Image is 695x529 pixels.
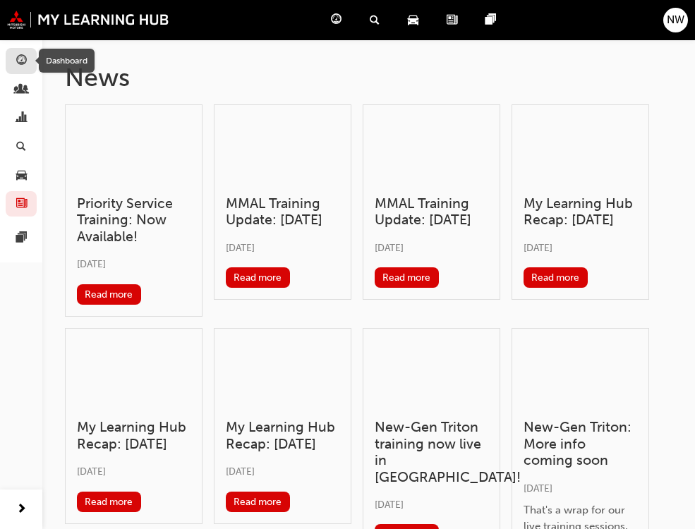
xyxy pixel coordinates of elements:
[397,6,435,35] a: car-icon
[16,112,27,125] span: chart-icon
[226,466,255,478] span: [DATE]
[512,104,649,300] a: My Learning Hub Recap: [DATE][DATE]Read more
[375,195,488,229] h3: MMAL Training Update: [DATE]
[667,12,684,28] span: NW
[7,11,169,29] img: mmal
[524,242,552,254] span: [DATE]
[370,11,380,29] span: search-icon
[226,195,339,229] h3: MMAL Training Update: [DATE]
[358,6,397,35] a: search-icon
[524,195,637,229] h3: My Learning Hub Recap: [DATE]
[331,11,342,29] span: guage-icon
[16,169,27,182] span: car-icon
[214,104,351,300] a: MMAL Training Update: [DATE][DATE]Read more
[77,492,141,512] button: Read more
[65,104,203,317] a: Priority Service Training: Now Available![DATE]Read more
[524,419,637,468] h3: New-Gen Triton: More info coming soon
[65,328,203,524] a: My Learning Hub Recap: [DATE][DATE]Read more
[375,242,404,254] span: [DATE]
[214,328,351,524] a: My Learning Hub Recap: [DATE][DATE]Read more
[408,11,418,29] span: car-icon
[16,141,26,154] span: search-icon
[524,267,588,288] button: Read more
[226,242,255,254] span: [DATE]
[447,11,457,29] span: news-icon
[375,499,404,511] span: [DATE]
[375,267,439,288] button: Read more
[39,49,95,73] div: Dashboard
[16,198,27,211] span: news-icon
[77,284,141,305] button: Read more
[16,55,27,68] span: guage-icon
[226,267,290,288] button: Read more
[320,6,358,35] a: guage-icon
[16,232,27,245] span: pages-icon
[77,466,106,478] span: [DATE]
[226,492,290,512] button: Read more
[77,419,191,452] h3: My Learning Hub Recap: [DATE]
[663,8,688,32] button: NW
[77,258,106,270] span: [DATE]
[435,6,474,35] a: news-icon
[16,84,27,97] span: people-icon
[485,11,496,29] span: pages-icon
[16,501,27,518] span: next-icon
[77,195,191,245] h3: Priority Service Training: Now Available!
[524,482,552,494] span: [DATE]
[65,62,672,93] h1: News
[474,6,513,35] a: pages-icon
[375,419,488,485] h3: New-Gen Triton training now live in [GEOGRAPHIC_DATA]!
[363,104,500,300] a: MMAL Training Update: [DATE][DATE]Read more
[226,419,339,452] h3: My Learning Hub Recap: [DATE]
